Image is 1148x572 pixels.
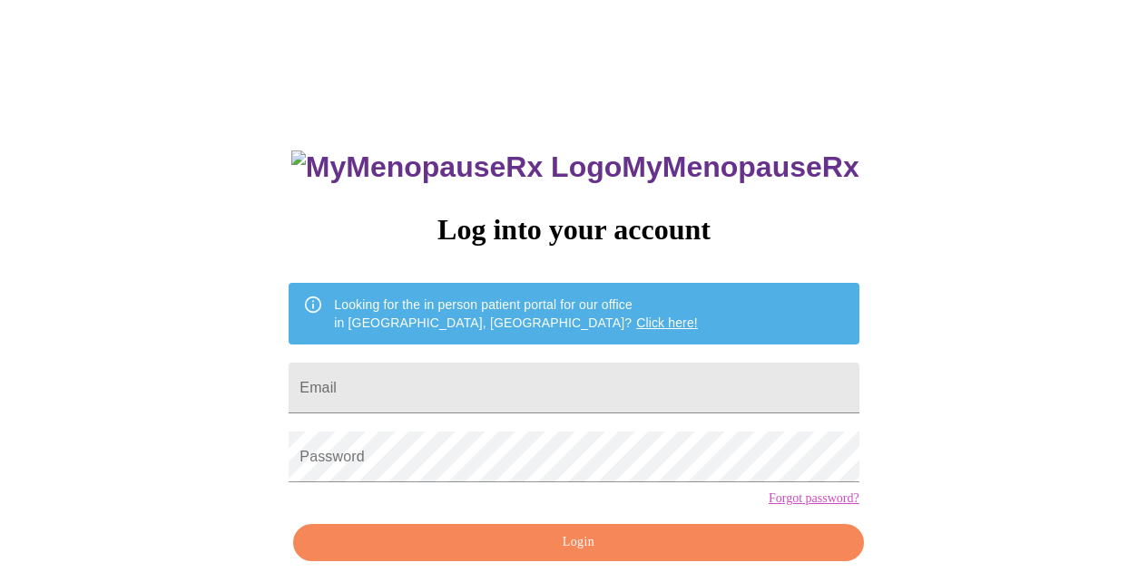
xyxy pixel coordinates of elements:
h3: Log into your account [289,213,859,247]
img: MyMenopauseRx Logo [291,150,622,184]
span: Login [314,531,842,554]
div: Looking for the in person patient portal for our office in [GEOGRAPHIC_DATA], [GEOGRAPHIC_DATA]? [334,288,698,339]
a: Forgot password? [769,491,859,506]
a: Click here! [636,315,698,330]
h3: MyMenopauseRx [291,150,859,184]
button: Login [293,524,863,561]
